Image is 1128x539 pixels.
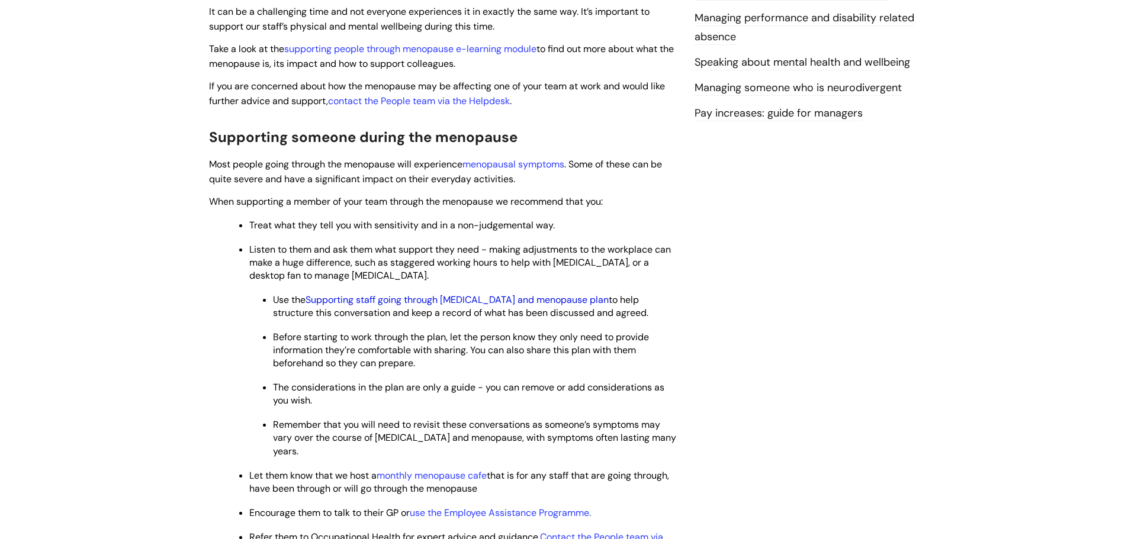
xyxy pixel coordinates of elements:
a: contact the People team via the Helpdesk [328,95,510,107]
a: Speaking about mental health and wellbeing [695,55,910,70]
span: Most people going through the menopause will experience . Some of these can be quite severe and h... [209,158,662,185]
span: Let them know that we host a that is for any staff that are going through, have been through or w... [249,469,669,495]
span: . [410,506,591,519]
span: Before starting to work through the plan, let the person know they only need to provide informati... [273,331,649,369]
span: Use the to help structure this conversation and keep a record of what has been discussed and agreed. [273,293,648,319]
a: Managing someone who is neurodivergent [695,80,902,96]
span: Listen to them and ask them what support they need - making adjustments to the workplace can make... [249,243,671,282]
a: supporting people through menopause e-learning module [284,43,536,55]
span: Remember that you will need to revisit these conversations as someone’s symptoms may vary over th... [273,418,676,457]
span: Take a look at the to find out more about what the menopause is, its impact and how to support co... [209,43,674,70]
a: Managing performance and disability related absence [695,11,914,45]
span: Treat what they tell you with sensitivity and in a non-judgemental way. [249,219,555,231]
span: It can be a challenging time and not everyone experiences it in exactly the same way. It’s import... [209,5,650,33]
a: monthly menopause cafe [377,469,487,482]
span: When supporting a member of your team through the menopause we recommend that you: [209,195,603,208]
span: Supporting someone during the menopause [209,128,518,146]
a: Supporting staff going through [MEDICAL_DATA] and menopause plan [306,293,609,306]
a: Pay increases: guide for managers [695,106,863,121]
span: Encourage them to talk to their GP or [249,506,410,519]
a: use the Employee Assistance Programme [410,506,589,519]
span: If you are concerned about how the menopause may be affecting one of your team at work and would ... [209,80,665,107]
a: menopausal symptoms [462,158,564,170]
span: The considerations in the plan are only a guide - you can remove or add considerations as you wish. [273,381,664,406]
